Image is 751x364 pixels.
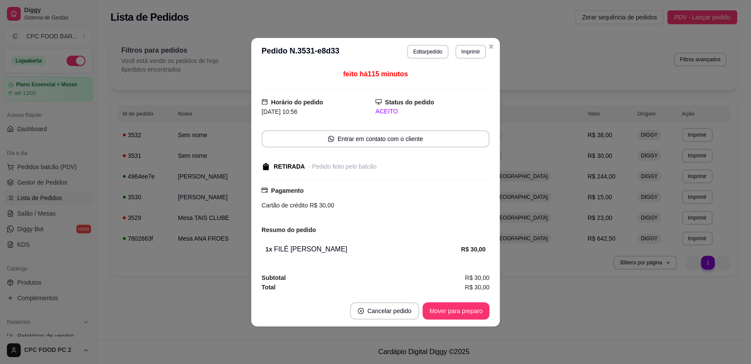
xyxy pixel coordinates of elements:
span: feito há 115 minutos [343,70,408,78]
button: Mover para preparo [423,302,489,320]
button: Close [484,40,498,53]
span: calendar [262,99,268,105]
span: close-circle [358,308,364,314]
div: FILÉ [PERSON_NAME] [265,244,461,254]
span: Cartão de crédito [262,202,308,209]
strong: R$ 30,00 [461,246,486,253]
strong: Subtotal [262,274,286,281]
strong: 1 x [265,246,272,253]
span: R$ 30,00 [465,282,489,292]
strong: Total [262,284,275,291]
span: desktop [375,99,382,105]
button: Editarpedido [407,45,448,59]
strong: Resumo do pedido [262,226,316,233]
span: [DATE] 10:56 [262,108,297,115]
div: RETIRADA [274,162,305,171]
strong: Horário do pedido [271,99,323,106]
h3: Pedido N. 3531-e8d33 [262,45,339,59]
span: credit-card [262,187,268,193]
span: R$ 30,00 [465,273,489,282]
div: - Pedido feito pelo balcão [308,162,376,171]
button: close-circleCancelar pedido [350,302,419,320]
strong: Pagamento [271,187,303,194]
span: whats-app [328,136,334,142]
span: R$ 30,00 [308,202,334,209]
button: Imprimir [455,45,486,59]
strong: Status do pedido [385,99,434,106]
button: whats-appEntrar em contato com o cliente [262,130,489,147]
div: ACEITO [375,107,489,116]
